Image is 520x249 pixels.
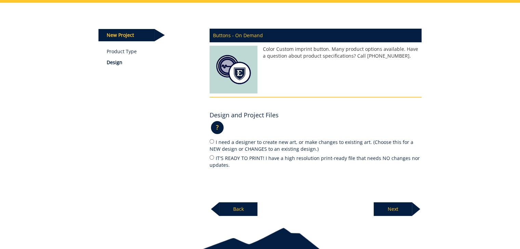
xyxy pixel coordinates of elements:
p: Next [374,202,412,216]
p: Color Custom imprint button. Many product options available. Have a question about product specif... [210,46,422,59]
label: IT'S READY TO PRINT! I have a high resolution print-ready file that needs NO changes nor updates. [210,154,422,169]
p: ? [211,121,224,134]
a: Product Type [107,48,199,55]
p: New Project [98,29,155,41]
input: IT'S READY TO PRINT! I have a high resolution print-ready file that needs NO changes nor updates. [210,155,214,160]
p: Back [219,202,257,216]
p: Design [107,59,199,66]
p: Buttons - On Demand [210,29,422,42]
input: I need a designer to create new art, or make changes to existing art. (Choose this for a NEW desi... [210,139,214,144]
label: I need a designer to create new art, or make changes to existing art. (Choose this for a NEW desi... [210,138,422,152]
h4: Design and Project Files [210,112,279,119]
